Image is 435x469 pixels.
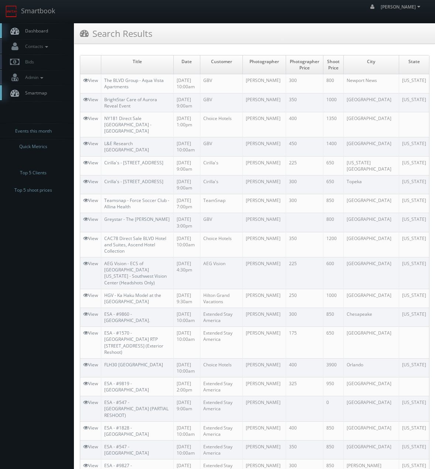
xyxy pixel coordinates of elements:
[399,213,429,232] td: [US_STATE]
[243,257,286,289] td: [PERSON_NAME]
[286,112,323,137] td: 400
[21,74,45,81] span: Admin
[104,178,163,185] a: Cirilla's - [STREET_ADDRESS]
[104,197,169,210] a: Teamsnap - Force Soccer Club - Allina Health
[343,396,399,421] td: [GEOGRAPHIC_DATA]
[323,257,343,289] td: 600
[399,156,429,175] td: [US_STATE]
[399,358,429,377] td: [US_STATE]
[83,197,98,203] a: View
[286,377,323,396] td: 325
[343,289,399,308] td: [GEOGRAPHIC_DATA]
[343,421,399,440] td: [GEOGRAPHIC_DATA]
[174,377,200,396] td: [DATE] 2:00pm
[323,93,343,112] td: 1000
[83,115,98,121] a: View
[243,396,286,421] td: [PERSON_NAME]
[399,175,429,194] td: [US_STATE]
[83,330,98,336] a: View
[200,194,243,213] td: TeamSnap
[104,96,157,109] a: BrightStar Care of Aurora Reveal Event
[174,156,200,175] td: [DATE] 9:00am
[323,289,343,308] td: 1000
[83,235,98,242] a: View
[286,308,323,326] td: 300
[200,156,243,175] td: Cirilla's
[399,232,429,257] td: [US_STATE]
[286,175,323,194] td: 300
[20,169,47,177] span: Top 5 Clients
[174,441,200,459] td: [DATE] 10:00am
[21,90,47,96] span: Smartmap
[200,93,243,112] td: GBV
[104,140,149,153] a: L&E Research [GEOGRAPHIC_DATA]
[286,257,323,289] td: 225
[286,93,323,112] td: 350
[343,112,399,137] td: [GEOGRAPHIC_DATA]
[243,74,286,93] td: [PERSON_NAME]
[174,289,200,308] td: [DATE] 9:30am
[323,74,343,93] td: 800
[83,216,98,222] a: View
[174,327,200,359] td: [DATE] 10:00am
[104,160,163,166] a: Cirilla's - [STREET_ADDRESS]
[6,6,17,17] img: smartbook-logo.png
[83,399,98,405] a: View
[15,127,52,135] span: Events this month
[286,441,323,459] td: 350
[323,421,343,440] td: 850
[286,232,323,257] td: 350
[286,137,323,156] td: 450
[323,55,343,74] td: Shoot Price
[104,216,170,222] a: Greystar - The [PERSON_NAME]
[399,194,429,213] td: [US_STATE]
[200,175,243,194] td: Cirilla's
[381,4,422,10] span: [PERSON_NAME]
[343,55,399,74] td: City
[343,74,399,93] td: Newport News
[343,358,399,377] td: Orlando
[83,311,98,317] a: View
[243,289,286,308] td: [PERSON_NAME]
[104,77,164,90] a: The BLVD Group - Aqua Vista Apartments
[343,327,399,359] td: [GEOGRAPHIC_DATA]
[83,292,98,298] a: View
[80,27,152,40] h3: Search Results
[243,194,286,213] td: [PERSON_NAME]
[200,377,243,396] td: Extended Stay America
[399,257,429,289] td: [US_STATE]
[323,441,343,459] td: 850
[83,96,98,103] a: View
[399,289,429,308] td: [US_STATE]
[200,396,243,421] td: Extended Stay America
[286,327,323,359] td: 175
[243,308,286,326] td: [PERSON_NAME]
[21,28,48,34] span: Dashboard
[104,444,149,456] a: ESA - #547 - [GEOGRAPHIC_DATA]
[200,232,243,257] td: Choice Hotels
[104,311,150,323] a: ESA - #9860 - [GEOGRAPHIC_DATA].
[104,260,167,285] a: AEG Vision - ECS of [GEOGRAPHIC_DATA][US_STATE] - Southwest Vision Center (Headshots Only)
[174,74,200,93] td: [DATE] 10:00am
[243,327,286,359] td: [PERSON_NAME]
[243,377,286,396] td: [PERSON_NAME]
[83,178,98,185] a: View
[286,421,323,440] td: 400
[21,43,50,49] span: Contacts
[343,137,399,156] td: [GEOGRAPHIC_DATA]
[323,232,343,257] td: 1200
[243,156,286,175] td: [PERSON_NAME]
[104,330,163,355] a: ESA - #1570 - [GEOGRAPHIC_DATA] RTP [STREET_ADDRESS] (Exterior Reshoot)
[104,115,152,134] a: NY181 Direct Sale [GEOGRAPHIC_DATA] - [GEOGRAPHIC_DATA]
[399,55,429,74] td: State
[101,55,174,74] td: Title
[343,232,399,257] td: [GEOGRAPHIC_DATA]
[14,186,52,194] span: Top 5 shoot prices
[104,380,149,393] a: ESA - #9819 - [GEOGRAPHIC_DATA]
[83,260,98,267] a: View
[243,213,286,232] td: [PERSON_NAME]
[343,257,399,289] td: [GEOGRAPHIC_DATA]
[104,235,166,254] a: CAC78 Direct Sale BLVD Hotel and Suites, Ascend Hotel Collection
[343,194,399,213] td: [GEOGRAPHIC_DATA]
[174,112,200,137] td: [DATE] 1:00pm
